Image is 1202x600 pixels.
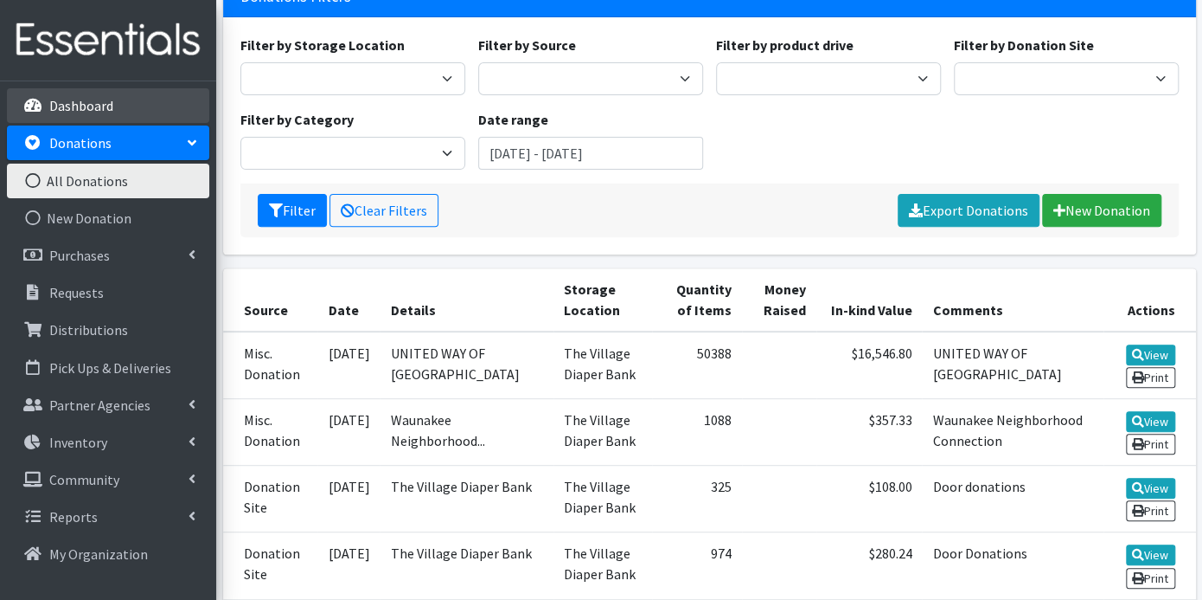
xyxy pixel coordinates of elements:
[240,109,354,130] label: Filter by Category
[1126,500,1175,521] a: Print
[49,397,150,414] p: Partner Agencies
[7,537,209,571] a: My Organization
[240,35,405,55] label: Filter by Storage Location
[1042,194,1161,227] a: New Donation
[7,388,209,423] a: Partner Agencies
[49,97,113,114] p: Dashboard
[816,268,923,332] th: In-kind Value
[49,134,112,152] p: Donations
[478,137,703,170] input: January 1, 2011 - December 31, 2011
[7,11,209,69] img: HumanEssentials
[380,398,553,465] td: Waunakee Neighborhood...
[652,466,742,532] td: 325
[317,332,380,399] td: [DATE]
[553,532,651,599] td: The Village Diaper Bank
[922,532,1103,599] td: Door Donations
[553,466,651,532] td: The Village Diaper Bank
[652,398,742,465] td: 1088
[816,466,923,532] td: $108.00
[7,500,209,534] a: Reports
[258,194,327,227] button: Filter
[816,398,923,465] td: $357.33
[7,351,209,385] a: Pick Ups & Deliveries
[652,332,742,399] td: 50388
[478,35,576,55] label: Filter by Source
[922,268,1103,332] th: Comments
[49,434,107,451] p: Inventory
[223,466,318,532] td: Donation Site
[380,466,553,532] td: The Village Diaper Bank
[652,268,742,332] th: Quantity of Items
[922,332,1103,399] td: UNITED WAY OF [GEOGRAPHIC_DATA]
[49,247,110,264] p: Purchases
[742,268,816,332] th: Money Raised
[7,88,209,123] a: Dashboard
[1126,478,1175,499] a: View
[49,359,171,377] p: Pick Ups & Deliveries
[223,398,318,465] td: Misc. Donation
[7,313,209,347] a: Distributions
[898,194,1039,227] a: Export Donations
[478,109,548,130] label: Date range
[317,398,380,465] td: [DATE]
[223,268,318,332] th: Source
[317,268,380,332] th: Date
[1126,411,1175,432] a: View
[553,398,651,465] td: The Village Diaper Bank
[7,425,209,460] a: Inventory
[1126,545,1175,565] a: View
[922,466,1103,532] td: Door donations
[1126,367,1175,388] a: Print
[223,332,318,399] td: Misc. Donation
[49,545,148,563] p: My Organization
[553,268,651,332] th: Storage Location
[223,532,318,599] td: Donation Site
[553,332,651,399] td: The Village Diaper Bank
[816,532,923,599] td: $280.24
[922,398,1103,465] td: Waunakee Neighborhood Connection
[7,201,209,235] a: New Donation
[816,332,923,399] td: $16,546.80
[954,35,1094,55] label: Filter by Donation Site
[716,35,854,55] label: Filter by product drive
[49,508,98,526] p: Reports
[380,268,553,332] th: Details
[7,126,209,160] a: Donations
[7,462,209,497] a: Community
[1126,345,1175,365] a: View
[49,284,104,301] p: Requests
[7,164,209,198] a: All Donations
[49,321,128,339] p: Distributions
[652,532,742,599] td: 974
[380,532,553,599] td: The Village Diaper Bank
[317,466,380,532] td: [DATE]
[329,194,438,227] a: Clear Filters
[1126,434,1175,455] a: Print
[49,471,119,488] p: Community
[317,532,380,599] td: [DATE]
[1103,268,1195,332] th: Actions
[7,238,209,273] a: Purchases
[380,332,553,399] td: UNITED WAY OF [GEOGRAPHIC_DATA]
[7,275,209,310] a: Requests
[1126,568,1175,589] a: Print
